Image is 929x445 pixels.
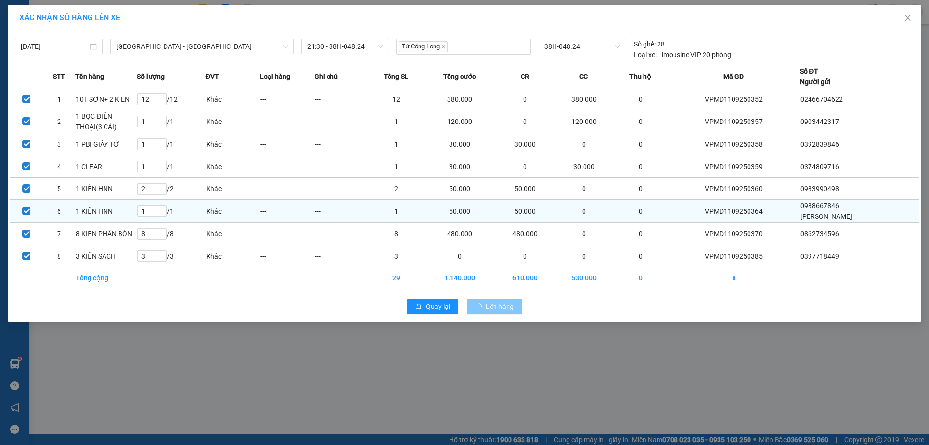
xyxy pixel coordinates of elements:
td: / 1 [137,133,206,155]
td: 30.000 [423,133,495,155]
td: 0 [614,200,668,223]
td: 1.140.000 [423,267,495,289]
td: Khác [206,155,260,178]
td: 30.000 [495,133,554,155]
td: --- [315,245,369,267]
span: 0392839846 [800,140,839,148]
td: / 2 [137,178,206,200]
td: Khác [206,223,260,245]
span: 0374809716 [800,163,839,170]
span: 0862734596 [800,230,839,238]
td: VPMD1109250352 [668,88,800,110]
td: Khác [206,245,260,267]
td: 530.000 [554,267,614,289]
td: 3 KIỆN SÁCH [75,245,136,267]
td: 0 [614,223,668,245]
td: 0 [554,200,614,223]
td: VPMD1109250360 [668,178,800,200]
td: 0 [614,155,668,178]
span: 0903442317 [800,118,839,125]
td: 8 [668,267,800,289]
b: GỬI : VP [GEOGRAPHIC_DATA] [12,70,144,103]
input: 11/09/2025 [21,41,88,52]
td: --- [315,223,369,245]
div: 28 [634,39,665,49]
div: Số ĐT Người gửi [800,66,831,87]
td: / 3 [137,245,206,267]
td: 120.000 [554,110,614,133]
td: 6 [43,200,76,223]
td: 0 [495,88,554,110]
span: Số lượng [137,71,165,82]
td: 2 [43,110,76,133]
td: 0 [614,88,668,110]
span: 0983990498 [800,185,839,193]
td: / 8 [137,223,206,245]
td: 0 [614,267,668,289]
td: 50.000 [423,178,495,200]
td: 0 [614,133,668,155]
td: 0 [614,245,668,267]
td: 3 [43,133,76,155]
td: / 1 [137,200,206,223]
span: Loại hàng [260,71,290,82]
td: / 1 [137,155,206,178]
span: close [904,14,912,22]
span: close [441,44,446,49]
td: 2 [369,178,424,200]
td: VPMD1109250364 [668,200,800,223]
td: --- [260,223,315,245]
td: --- [260,88,315,110]
td: --- [260,133,315,155]
td: 10T SƠN+ 2 KIEN [75,88,136,110]
td: 50.000 [495,178,554,200]
span: Quay lại [426,301,450,312]
span: down [283,44,288,49]
td: 1 [369,110,424,133]
span: Loại xe: [634,49,657,60]
td: 0 [554,178,614,200]
td: --- [260,200,315,223]
td: 5 [43,178,76,200]
span: CR [521,71,529,82]
td: 50.000 [423,200,495,223]
td: 30.000 [554,155,614,178]
td: VPMD1109250359 [668,155,800,178]
td: VPMD1109250358 [668,133,800,155]
button: Lên hàng [467,299,522,314]
span: CC [579,71,588,82]
span: 02466704622 [800,95,843,103]
td: --- [315,155,369,178]
td: 12 [369,88,424,110]
span: [PERSON_NAME] [800,213,852,220]
td: --- [315,178,369,200]
td: --- [315,88,369,110]
td: --- [315,200,369,223]
span: Số ghế: [634,39,656,49]
span: 21:30 - 38H-048.24 [307,39,383,54]
td: --- [315,110,369,133]
td: 1 PBI GIẤY TỜ [75,133,136,155]
td: Khác [206,200,260,223]
span: Tổng cước [443,71,476,82]
button: Close [894,5,921,32]
span: 0397718449 [800,252,839,260]
td: Tổng cộng [75,267,136,289]
td: 1 [369,133,424,155]
img: logo.jpg [12,12,60,61]
td: 0 [423,245,495,267]
div: Limousine VIP 20 phòng [634,49,731,60]
span: Lên hàng [486,301,514,312]
td: Khác [206,133,260,155]
td: 1 [369,200,424,223]
td: 0 [614,178,668,200]
td: 0 [614,110,668,133]
td: VPMD1109250385 [668,245,800,267]
span: 38H-048.24 [544,39,620,54]
span: ĐVT [206,71,219,82]
td: 50.000 [495,200,554,223]
td: / 12 [137,88,206,110]
td: --- [260,178,315,200]
button: rollbackQuay lại [407,299,458,314]
td: 8 KIỆN PHÂN BÓN [75,223,136,245]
